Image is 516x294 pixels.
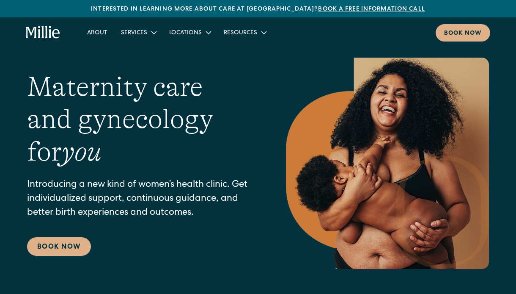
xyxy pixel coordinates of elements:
div: Book now [444,29,482,38]
a: home [26,26,60,39]
div: Locations [169,29,202,38]
h1: Maternity care and gynecology for [27,71,252,168]
div: Resources [217,25,272,39]
a: About [80,25,114,39]
div: Locations [162,25,217,39]
div: Resources [224,29,257,38]
p: Introducing a new kind of women’s health clinic. Get individualized support, continuous guidance,... [27,178,252,220]
div: Services [121,29,147,38]
img: Smiling mother with her baby in arms, celebrating body positivity and the nurturing bond of postp... [286,58,489,269]
a: Book now [436,24,490,42]
em: you [62,136,102,167]
a: Book Now [27,237,91,256]
div: Services [114,25,162,39]
a: Book a free information call [318,6,425,12]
